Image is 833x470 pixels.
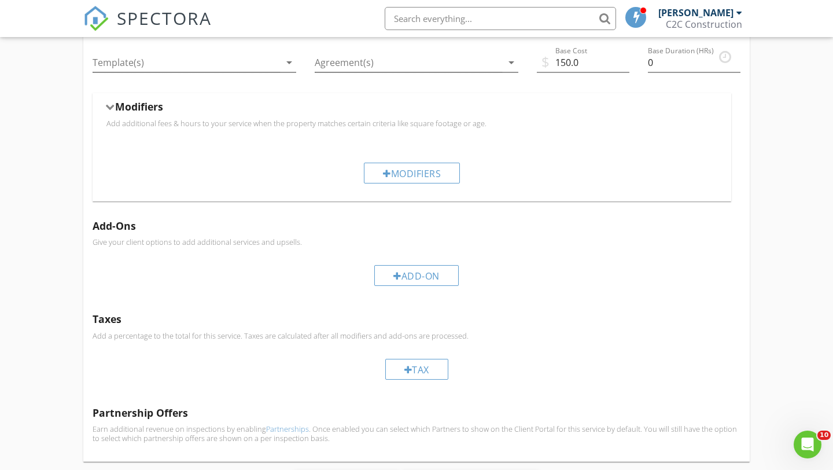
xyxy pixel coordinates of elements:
[385,7,616,30] input: Search everything...
[93,237,740,247] p: Give your client options to add additional services and upsells.
[93,407,740,418] h5: Partnership Offers
[106,119,717,128] p: Add additional fees & hours to your service when the property matches certain criteria like squar...
[93,220,740,232] h5: Add-Ons
[385,359,448,380] div: Tax
[93,331,740,340] p: Add a percentage to the total for this service. Taxes are calculated after all modifiers and add-...
[666,19,742,30] div: C2C Construction
[648,53,740,72] input: Base Duration (HRs)
[817,431,831,440] span: 10
[658,7,734,19] div: [PERSON_NAME]
[282,56,296,69] i: arrow_drop_down
[117,6,212,30] span: SPECTORA
[83,16,212,40] a: SPECTORA
[537,53,629,72] input: Base Cost
[541,52,550,72] span: $
[83,6,109,31] img: The Best Home Inspection Software - Spectora
[115,101,163,112] h5: Modifiers
[93,424,740,443] p: Earn additional revenue on inspections by enabling . Once enabled you can select which Partners t...
[794,431,821,458] iframe: Intercom live chat
[266,424,309,434] a: Partnerships
[504,56,518,69] i: arrow_drop_down
[374,265,459,286] div: Add-On
[364,163,460,183] div: Modifiers
[93,313,740,325] h5: Taxes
